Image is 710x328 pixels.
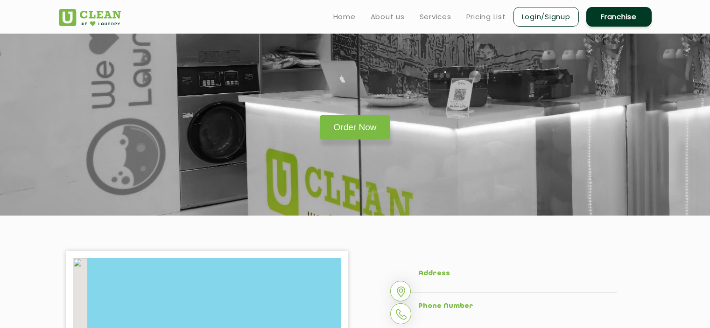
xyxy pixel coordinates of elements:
[59,9,121,26] img: UClean Laundry and Dry Cleaning
[418,302,617,311] h5: Phone Number
[418,270,617,278] h5: Address
[320,115,391,140] a: Order Now
[420,11,451,22] a: Services
[586,7,652,27] a: Franchise
[513,7,579,27] a: Login/Signup
[466,11,506,22] a: Pricing List
[333,11,356,22] a: Home
[371,11,405,22] a: About us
